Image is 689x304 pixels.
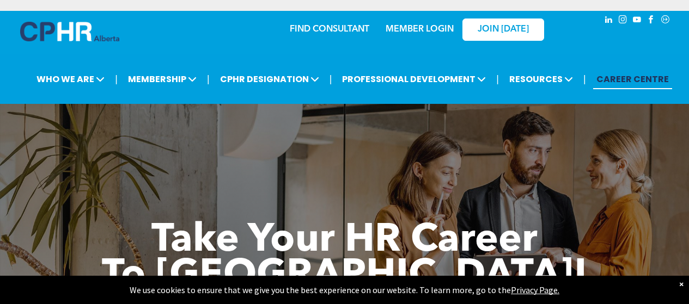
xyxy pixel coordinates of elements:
span: Take Your HR Career [151,221,538,260]
li: | [496,68,499,90]
li: | [207,68,210,90]
a: JOIN [DATE] [462,18,544,41]
a: instagram [617,14,629,28]
img: A blue and white logo for cp alberta [20,22,119,41]
span: To [GEOGRAPHIC_DATA]! [102,257,588,296]
span: PROFESSIONAL DEVELOPMENT [339,69,489,89]
li: | [115,68,118,90]
a: linkedin [603,14,615,28]
li: | [583,68,586,90]
li: | [330,68,332,90]
a: Social network [660,14,672,28]
div: Dismiss notification [679,278,684,289]
span: MEMBERSHIP [125,69,200,89]
span: CPHR DESIGNATION [217,69,322,89]
span: WHO WE ARE [33,69,108,89]
a: facebook [645,14,657,28]
a: Privacy Page. [511,284,559,295]
a: MEMBER LOGIN [386,25,454,34]
a: youtube [631,14,643,28]
a: CAREER CENTRE [593,69,672,89]
a: FIND CONSULTANT [290,25,369,34]
span: RESOURCES [506,69,576,89]
span: JOIN [DATE] [478,24,529,35]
